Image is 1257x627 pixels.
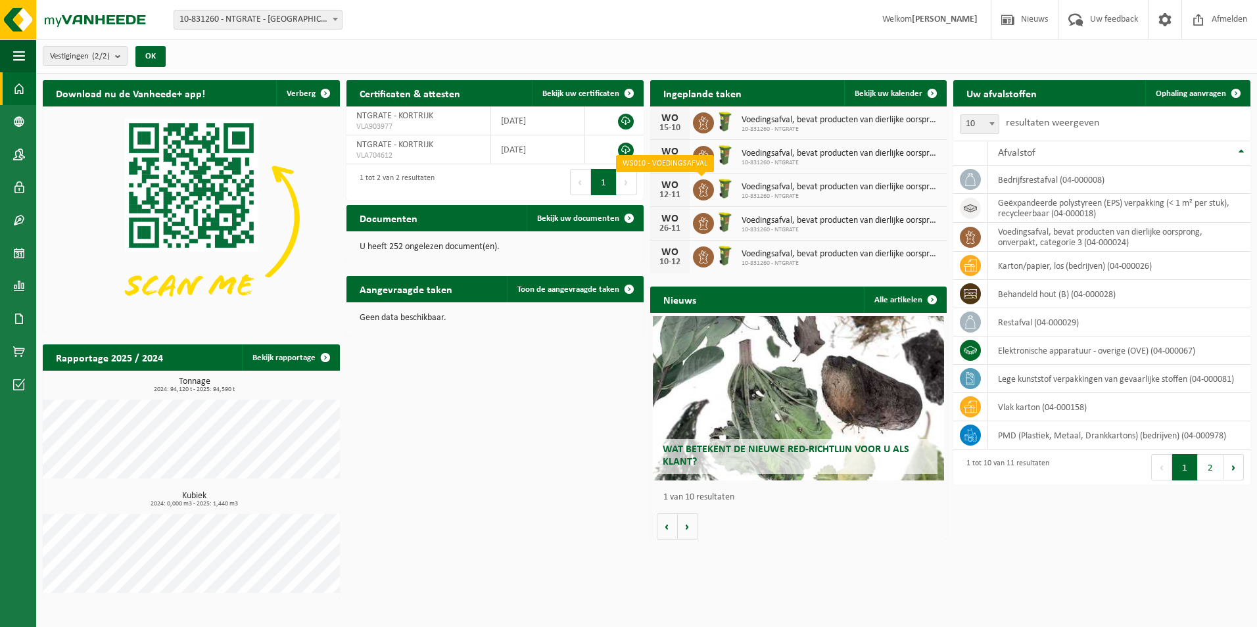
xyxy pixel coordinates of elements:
[657,124,683,133] div: 15-10
[92,52,110,60] count: (2/2)
[855,89,922,98] span: Bekijk uw kalender
[542,89,619,98] span: Bekijk uw certificaten
[988,421,1250,450] td: PMD (Plastiek, Metaal, Drankkartons) (bedrijven) (04-000978)
[276,80,339,106] button: Verberg
[242,344,339,371] a: Bekijk rapportage
[7,598,220,627] iframe: chat widget
[1156,89,1226,98] span: Ophaling aanvragen
[356,140,433,150] span: NTGRATE - KORTRIJK
[657,147,683,157] div: WO
[988,280,1250,308] td: behandeld hout (B) (04-000028)
[43,80,218,106] h2: Download nu de Vanheede+ app!
[714,211,736,233] img: WB-0060-HPE-GN-50
[988,365,1250,393] td: lege kunststof verpakkingen van gevaarlijke stoffen (04-000081)
[657,180,683,191] div: WO
[714,144,736,166] img: WB-0060-HPE-GN-50
[657,191,683,200] div: 12-11
[742,226,941,234] span: 10-831260 - NTGRATE
[49,492,340,507] h3: Kubiek
[174,11,342,29] span: 10-831260 - NTGRATE - KORTRIJK
[537,214,619,223] span: Bekijk uw documenten
[491,106,586,135] td: [DATE]
[988,308,1250,337] td: restafval (04-000029)
[961,115,999,133] span: 10
[657,258,683,267] div: 10-12
[714,110,736,133] img: WB-0060-HPE-GN-50
[657,113,683,124] div: WO
[988,166,1250,194] td: bedrijfsrestafval (04-000008)
[287,89,316,98] span: Verberg
[960,114,999,134] span: 10
[507,276,642,302] a: Toon de aangevraagde taken
[912,14,978,24] strong: [PERSON_NAME]
[742,193,941,200] span: 10-831260 - NTGRATE
[591,169,617,195] button: 1
[657,247,683,258] div: WO
[742,182,941,193] span: Voedingsafval, bevat producten van dierlijke oorsprong, onverpakt, categorie 3
[527,205,642,231] a: Bekijk uw documenten
[742,115,941,126] span: Voedingsafval, bevat producten van dierlijke oorsprong, onverpakt, categorie 3
[491,135,586,164] td: [DATE]
[678,513,698,540] button: Volgende
[43,344,176,370] h2: Rapportage 2025 / 2024
[960,453,1049,482] div: 1 tot 10 van 11 resultaten
[532,80,642,106] a: Bekijk uw certificaten
[714,177,736,200] img: WB-0060-HPE-GN-50
[742,149,941,159] span: Voedingsafval, bevat producten van dierlijke oorsprong, onverpakt, categorie 3
[657,513,678,540] button: Vorige
[742,260,941,267] span: 10-831260 - NTGRATE
[346,205,431,231] h2: Documenten
[988,252,1250,280] td: karton/papier, los (bedrijven) (04-000026)
[49,501,340,507] span: 2024: 0,000 m3 - 2025: 1,440 m3
[657,224,683,233] div: 26-11
[360,243,630,252] p: U heeft 252 ongelezen document(en).
[988,194,1250,223] td: geëxpandeerde polystyreen (EPS) verpakking (< 1 m² per stuk), recycleerbaar (04-000018)
[617,169,637,195] button: Next
[570,169,591,195] button: Previous
[135,46,166,67] button: OK
[663,493,941,502] p: 1 van 10 resultaten
[650,287,709,312] h2: Nieuws
[356,122,481,132] span: VLA903977
[1151,454,1172,480] button: Previous
[353,168,435,197] div: 1 tot 2 van 2 resultaten
[742,216,941,226] span: Voedingsafval, bevat producten van dierlijke oorsprong, onverpakt, categorie 3
[864,287,945,313] a: Alle artikelen
[657,157,683,166] div: 29-10
[742,249,941,260] span: Voedingsafval, bevat producten van dierlijke oorsprong, onverpakt, categorie 3
[1172,454,1198,480] button: 1
[1223,454,1244,480] button: Next
[998,148,1035,158] span: Afvalstof
[1145,80,1249,106] a: Ophaling aanvragen
[43,106,340,329] img: Download de VHEPlus App
[953,80,1050,106] h2: Uw afvalstoffen
[742,159,941,167] span: 10-831260 - NTGRATE
[346,276,465,302] h2: Aangevraagde taken
[360,313,630,323] p: Geen data beschikbaar.
[657,214,683,224] div: WO
[663,444,909,467] span: Wat betekent de nieuwe RED-richtlijn voor u als klant?
[988,223,1250,252] td: voedingsafval, bevat producten van dierlijke oorsprong, onverpakt, categorie 3 (04-000024)
[346,80,473,106] h2: Certificaten & attesten
[356,151,481,161] span: VLA704612
[174,10,343,30] span: 10-831260 - NTGRATE - KORTRIJK
[43,46,128,66] button: Vestigingen(2/2)
[49,377,340,393] h3: Tonnage
[50,47,110,66] span: Vestigingen
[988,393,1250,421] td: vlak karton (04-000158)
[844,80,945,106] a: Bekijk uw kalender
[517,285,619,294] span: Toon de aangevraagde taken
[650,80,755,106] h2: Ingeplande taken
[356,111,433,121] span: NTGRATE - KORTRIJK
[742,126,941,133] span: 10-831260 - NTGRATE
[714,244,736,267] img: WB-0060-HPE-GN-50
[1198,454,1223,480] button: 2
[1006,118,1099,128] label: resultaten weergeven
[653,316,944,480] a: Wat betekent de nieuwe RED-richtlijn voor u als klant?
[49,386,340,393] span: 2024: 94,120 t - 2025: 94,590 t
[988,337,1250,365] td: elektronische apparatuur - overige (OVE) (04-000067)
